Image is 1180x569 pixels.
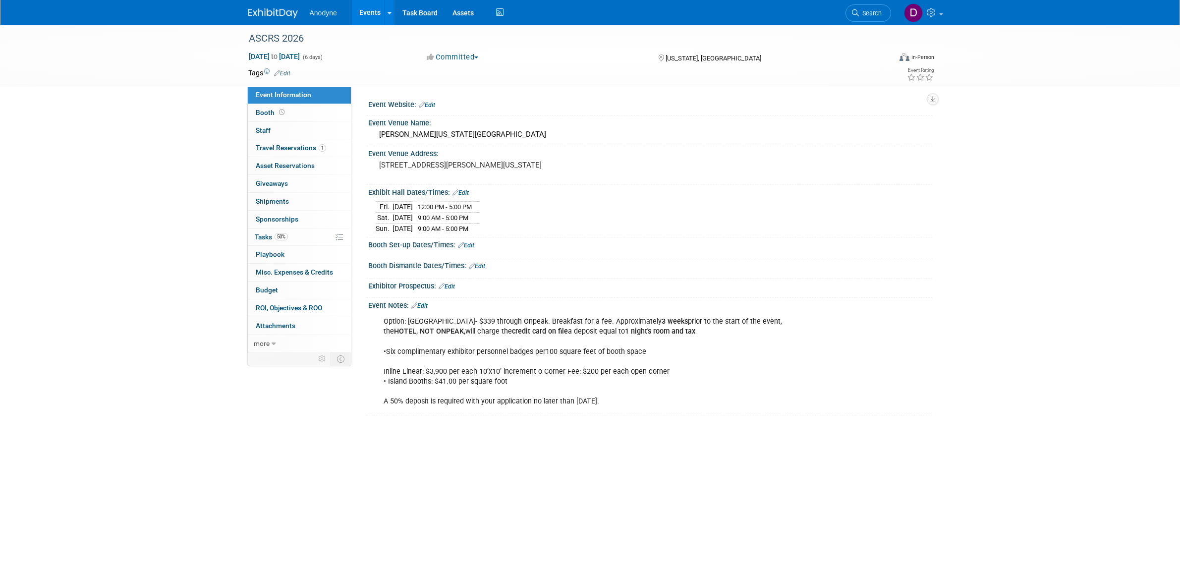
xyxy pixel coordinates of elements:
[248,211,351,228] a: Sponsorships
[418,214,468,222] span: 9:00 AM - 5:00 PM
[368,237,932,250] div: Booth Set-up Dates/Times:
[368,185,932,198] div: Exhibit Hall Dates/Times:
[254,340,270,347] span: more
[256,162,315,170] span: Asset Reservations
[411,302,428,309] a: Edit
[256,304,322,312] span: ROI, Objectives & ROO
[256,126,271,134] span: Staff
[833,52,935,66] div: Event Format
[248,335,351,352] a: more
[377,312,823,411] div: Option: [GEOGRAPHIC_DATA]- $339 through Onpeak. Breakfast for a fee. Approximately prior to the s...
[256,144,326,152] span: Travel Reservations
[368,97,932,110] div: Event Website:
[248,193,351,210] a: Shipments
[248,264,351,281] a: Misc. Expenses & Credits
[469,263,485,270] a: Edit
[376,127,925,142] div: [PERSON_NAME][US_STATE][GEOGRAPHIC_DATA]
[248,104,351,121] a: Booth
[393,213,413,224] td: [DATE]
[310,9,337,17] span: Anodyne
[368,298,932,311] div: Event Notes:
[368,146,932,159] div: Event Venue Address:
[376,223,393,233] td: Sun.
[256,179,288,187] span: Giveaways
[256,250,284,258] span: Playbook
[418,203,472,211] span: 12:00 PM - 5:00 PM
[256,215,298,223] span: Sponsorships
[439,283,455,290] a: Edit
[248,122,351,139] a: Staff
[845,4,891,22] a: Search
[256,286,278,294] span: Budget
[248,68,290,78] td: Tags
[275,233,288,240] span: 50%
[666,55,761,62] span: [US_STATE], [GEOGRAPHIC_DATA]
[248,228,351,246] a: Tasks50%
[419,102,435,109] a: Edit
[418,225,468,232] span: 9:00 AM - 5:00 PM
[277,109,286,116] span: Booth not reserved yet
[907,68,934,73] div: Event Rating
[911,54,934,61] div: In-Person
[423,52,482,62] button: Committed
[248,317,351,335] a: Attachments
[256,322,295,330] span: Attachments
[393,202,413,213] td: [DATE]
[248,246,351,263] a: Playbook
[368,258,932,271] div: Booth Dismantle Dates/Times:
[368,115,932,128] div: Event Venue Name:
[368,279,932,291] div: Exhibitor Prospectus:
[625,327,695,336] b: 1 night's room and tax
[302,54,323,60] span: (6 days)
[376,213,393,224] td: Sat.
[270,53,279,60] span: to
[256,268,333,276] span: Misc. Expenses & Credits
[256,109,286,116] span: Booth
[248,299,351,317] a: ROI, Objectives & ROO
[248,86,351,104] a: Event Information
[379,161,592,170] pre: [STREET_ADDRESS][PERSON_NAME][US_STATE]
[899,53,909,61] img: Format-Inperson.png
[331,352,351,365] td: Toggle Event Tabs
[245,30,876,48] div: ASCRS 2026
[376,202,393,213] td: Fri.
[314,352,331,365] td: Personalize Event Tab Strip
[255,233,288,241] span: Tasks
[319,144,326,152] span: 1
[248,139,351,157] a: Travel Reservations1
[458,242,474,249] a: Edit
[248,157,351,174] a: Asset Reservations
[274,70,290,77] a: Edit
[904,3,923,22] img: Dawn Jozwiak
[248,175,351,192] a: Giveaways
[662,317,688,326] b: 3 weeks
[859,9,882,17] span: Search
[394,327,465,336] b: HOTEL, NOT ONPEAK,
[248,282,351,299] a: Budget
[393,223,413,233] td: [DATE]
[452,189,469,196] a: Edit
[512,327,568,336] b: credit card on file
[256,91,311,99] span: Event Information
[248,8,298,18] img: ExhibitDay
[256,197,289,205] span: Shipments
[248,52,300,61] span: [DATE] [DATE]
